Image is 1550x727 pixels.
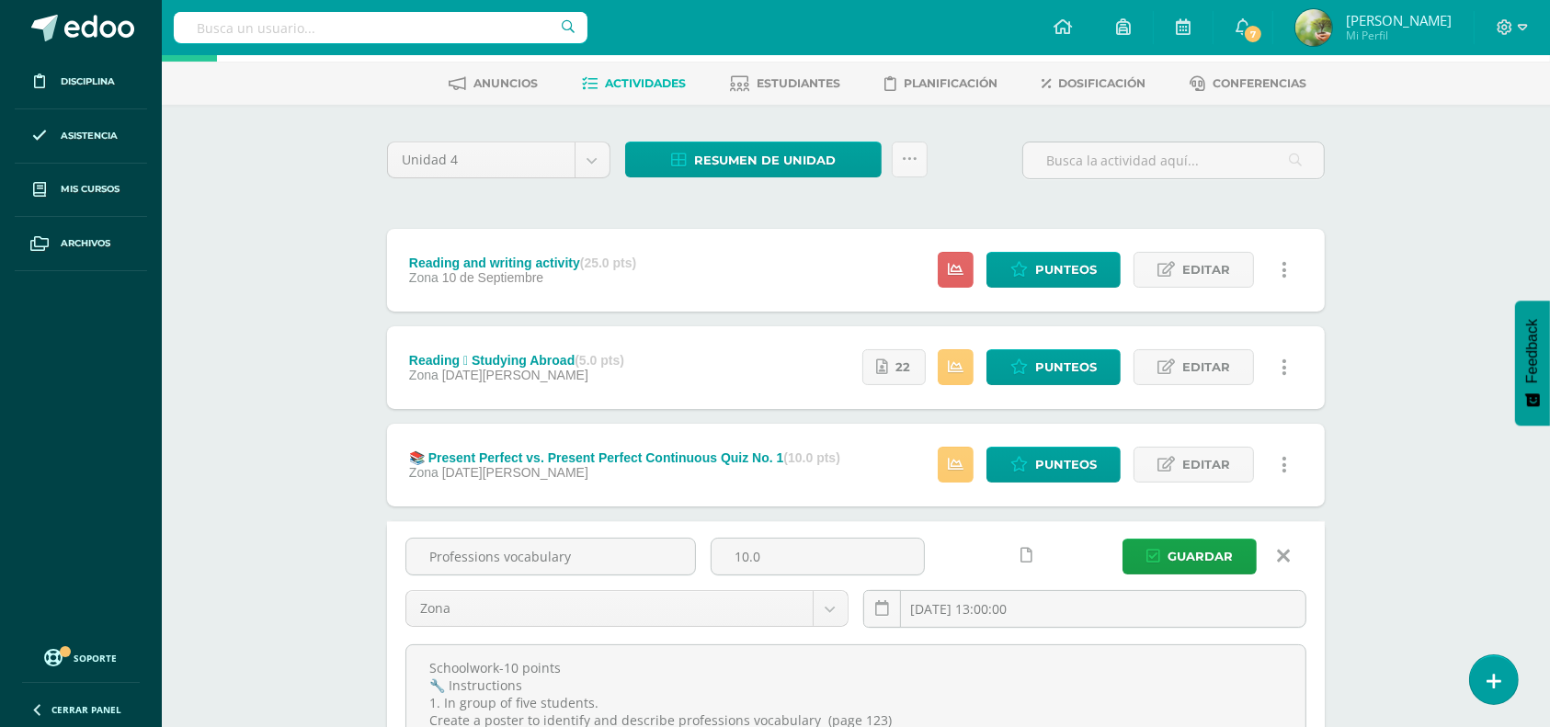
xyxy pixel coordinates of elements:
[986,252,1121,288] a: Punteos
[409,353,624,368] div: Reading  Studying Abroad
[1035,448,1097,482] span: Punteos
[1035,350,1097,384] span: Punteos
[402,142,561,177] span: Unidad 4
[1346,11,1452,29] span: [PERSON_NAME]
[74,652,118,665] span: Soporte
[1182,253,1230,287] span: Editar
[694,143,836,177] span: Resumen de unidad
[474,76,539,90] span: Anuncios
[61,236,110,251] span: Archivos
[388,142,610,177] a: Unidad 4
[1295,9,1332,46] img: 84e28b040e5babfa473da7c0a59adeee.png
[409,256,636,270] div: Reading and writing activity
[406,539,695,574] input: Título
[731,69,841,98] a: Estudiantes
[758,76,841,90] span: Estudiantes
[1035,253,1097,287] span: Punteos
[862,349,926,385] a: 22
[15,109,147,164] a: Asistencia
[896,350,911,384] span: 22
[1168,540,1233,574] span: Guardar
[606,76,687,90] span: Actividades
[1059,76,1146,90] span: Dosificación
[51,703,121,716] span: Cerrar panel
[1515,301,1550,426] button: Feedback - Mostrar encuesta
[580,256,636,270] strong: (25.0 pts)
[1182,350,1230,384] span: Editar
[61,74,115,89] span: Disciplina
[420,591,799,626] span: Zona
[15,217,147,271] a: Archivos
[15,55,147,109] a: Disciplina
[15,164,147,218] a: Mis cursos
[174,12,587,43] input: Busca un usuario...
[885,69,998,98] a: Planificación
[986,447,1121,483] a: Punteos
[783,450,839,465] strong: (10.0 pts)
[625,142,882,177] a: Resumen de unidad
[442,465,588,480] span: [DATE][PERSON_NAME]
[450,69,539,98] a: Anuncios
[583,69,687,98] a: Actividades
[1524,319,1541,383] span: Feedback
[409,450,840,465] div: 📚 Present Perfect vs. Present Perfect Continuous Quiz No. 1
[409,270,439,285] span: Zona
[409,465,439,480] span: Zona
[986,349,1121,385] a: Punteos
[1023,142,1324,178] input: Busca la actividad aquí...
[409,368,439,382] span: Zona
[1214,76,1307,90] span: Conferencias
[864,591,1305,627] input: Fecha de entrega
[61,129,118,143] span: Asistencia
[1043,69,1146,98] a: Dosificación
[406,591,848,626] a: Zona
[442,368,588,382] span: [DATE][PERSON_NAME]
[1346,28,1452,43] span: Mi Perfil
[22,644,140,669] a: Soporte
[712,539,924,574] input: Puntos máximos
[1182,448,1230,482] span: Editar
[1191,69,1307,98] a: Conferencias
[1243,24,1263,44] span: 7
[905,76,998,90] span: Planificación
[442,270,544,285] span: 10 de Septiembre
[575,353,624,368] strong: (5.0 pts)
[1123,539,1257,574] button: Guardar
[61,182,120,197] span: Mis cursos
